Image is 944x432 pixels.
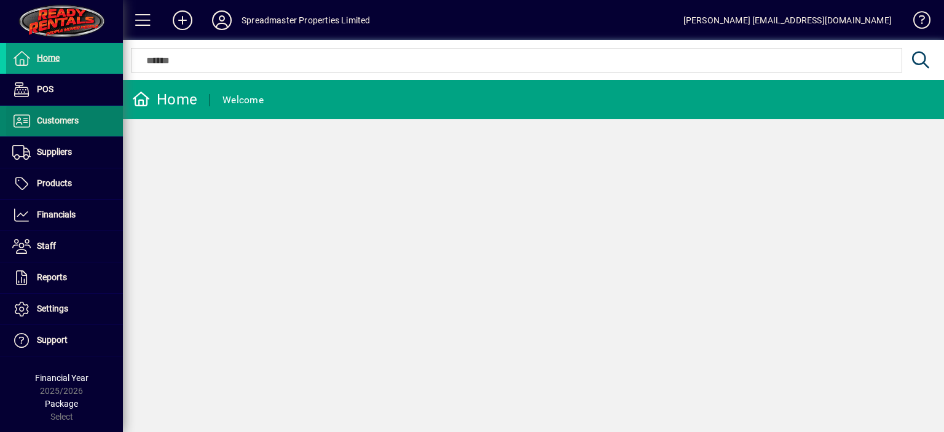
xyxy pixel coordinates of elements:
[904,2,929,42] a: Knowledge Base
[37,178,72,188] span: Products
[45,399,78,409] span: Package
[163,9,202,31] button: Add
[6,262,123,293] a: Reports
[37,241,56,251] span: Staff
[37,53,60,63] span: Home
[37,335,68,345] span: Support
[132,90,197,109] div: Home
[6,74,123,105] a: POS
[37,304,68,313] span: Settings
[222,90,264,110] div: Welcome
[6,200,123,230] a: Financials
[6,325,123,356] a: Support
[202,9,242,31] button: Profile
[37,84,53,94] span: POS
[37,116,79,125] span: Customers
[683,10,892,30] div: [PERSON_NAME] [EMAIL_ADDRESS][DOMAIN_NAME]
[35,373,88,383] span: Financial Year
[6,106,123,136] a: Customers
[37,147,72,157] span: Suppliers
[37,210,76,219] span: Financials
[242,10,370,30] div: Spreadmaster Properties Limited
[6,168,123,199] a: Products
[6,137,123,168] a: Suppliers
[6,231,123,262] a: Staff
[37,272,67,282] span: Reports
[6,294,123,324] a: Settings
